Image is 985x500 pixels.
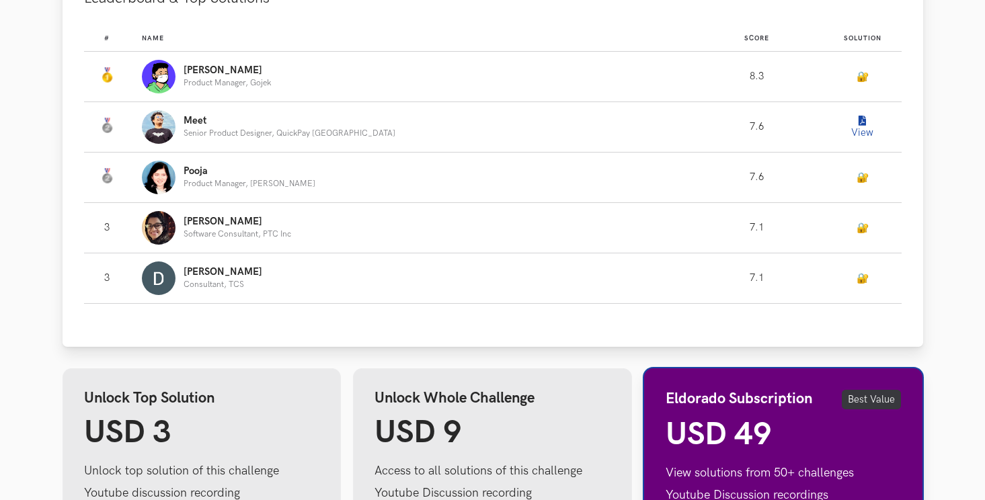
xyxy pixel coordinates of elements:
[142,261,175,295] img: Profile photo
[375,390,610,407] h4: Unlock Whole Challenge
[666,415,772,454] span: USD 49
[142,161,175,194] img: Profile photo
[857,71,869,83] a: 🔐
[104,34,110,42] span: #
[84,203,143,253] td: 3
[184,230,291,239] p: Software Consultant, PTC Inc
[142,110,175,144] img: Profile photo
[84,486,320,500] li: Youtube discussion recording
[99,118,115,134] img: Silver Medal
[744,34,769,42] span: Score
[84,24,902,304] table: Leaderboard
[184,79,271,87] p: Product Manager, Gojek
[375,413,462,452] span: USD 9
[184,280,262,289] p: Consultant, TCS
[142,211,175,245] img: Profile photo
[84,253,143,304] td: 3
[99,67,115,83] img: Gold Medal
[142,34,164,42] span: Name
[842,390,901,409] span: Best Value
[689,102,824,153] td: 7.6
[184,179,315,188] p: Product Manager, [PERSON_NAME]
[63,19,923,347] div: Leaderboard & Top Solutions
[142,60,175,93] img: Profile photo
[849,114,876,140] button: View
[666,390,812,408] h4: Eldorado Subscription
[689,153,824,203] td: 7.6
[375,486,610,500] li: Youtube Discussion recording
[844,34,881,42] span: Solution
[184,116,395,126] p: Meet
[857,222,869,234] a: 🔐
[84,413,171,452] span: USD 3
[184,129,395,138] p: Senior Product Designer, QuickPay [GEOGRAPHIC_DATA]
[99,168,115,184] img: Silver Medal
[84,464,320,478] li: Unlock top solution of this challenge
[184,267,262,278] p: [PERSON_NAME]
[666,466,902,480] li: View solutions from 50+ challenges
[375,464,610,478] li: Access to all solutions of this challenge
[184,216,291,227] p: [PERSON_NAME]
[184,65,271,76] p: [PERSON_NAME]
[689,52,824,102] td: 8.3
[689,203,824,253] td: 7.1
[184,166,315,177] p: Pooja
[857,273,869,284] a: 🔐
[84,390,320,407] h4: Unlock Top Solution
[689,253,824,304] td: 7.1
[857,172,869,183] a: 🔐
